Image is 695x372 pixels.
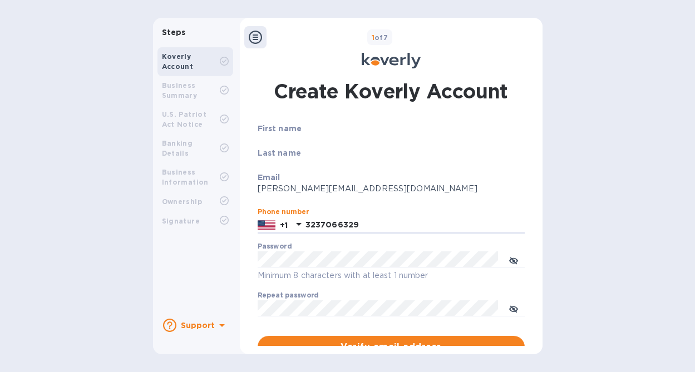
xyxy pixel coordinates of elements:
[162,217,200,225] b: Signature
[502,297,525,319] button: toggle password visibility
[258,173,280,182] b: Email
[258,269,525,282] p: Minimum 8 characters with at least 1 number
[258,336,525,358] button: Verify email address
[162,139,193,157] b: Banking Details
[258,209,309,216] label: Phone number
[181,321,215,330] b: Support
[162,81,198,100] b: Business Summary
[258,292,319,299] label: Repeat password
[162,197,203,206] b: Ownership
[258,183,525,195] p: [PERSON_NAME][EMAIL_ADDRESS][DOMAIN_NAME]
[267,340,516,354] span: Verify email address
[258,243,292,250] label: Password
[274,77,508,105] h1: Create Koverly Account
[502,248,525,270] button: toggle password visibility
[162,110,207,128] b: U.S. Patriot Act Notice
[162,28,186,37] b: Steps
[258,148,301,157] b: Last name
[280,220,288,231] p: +1
[162,52,194,71] b: Koverly Account
[372,33,388,42] b: of 7
[162,168,209,186] b: Business Information
[372,33,374,42] span: 1
[258,219,275,231] img: US
[258,124,302,133] b: First name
